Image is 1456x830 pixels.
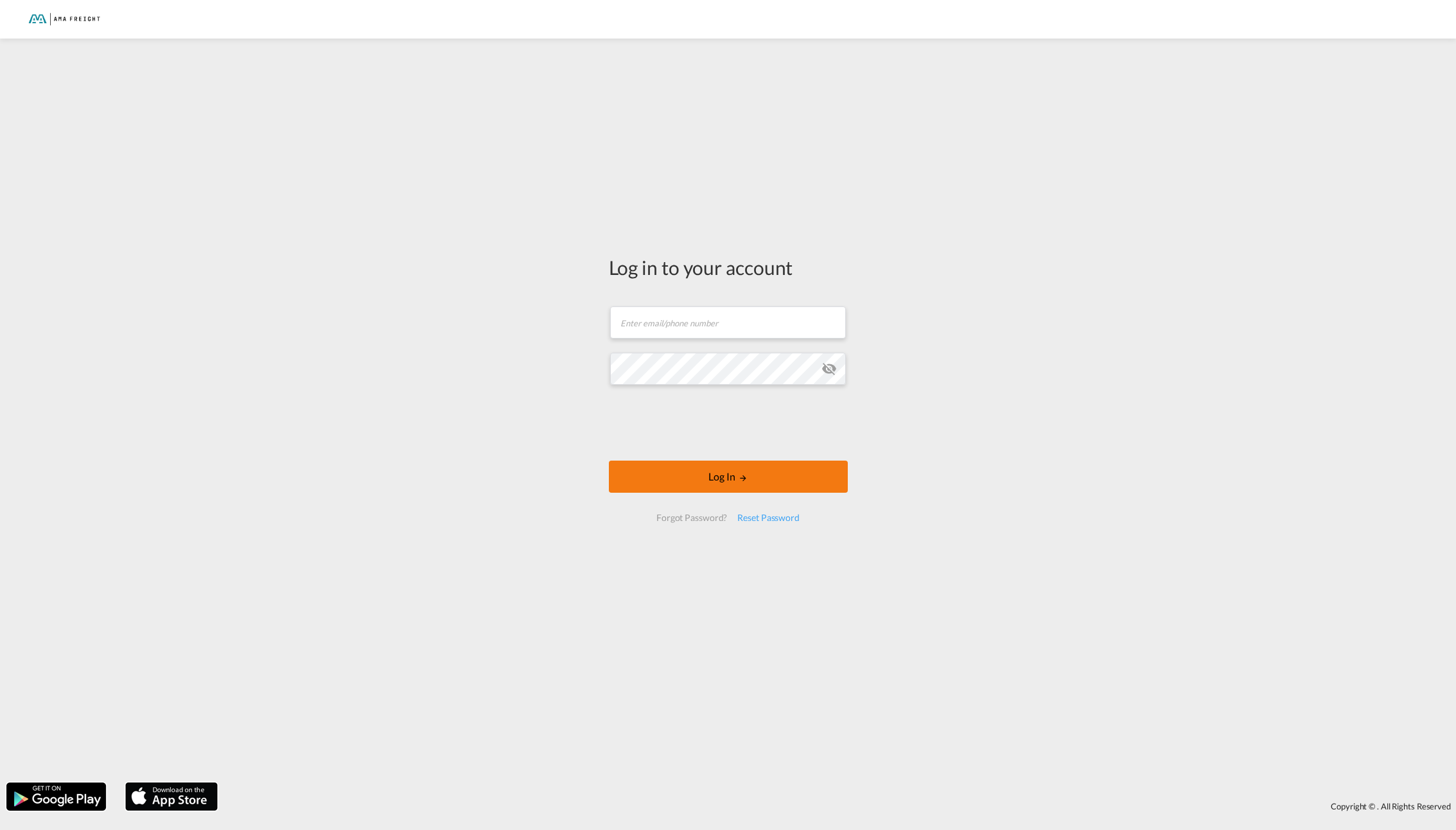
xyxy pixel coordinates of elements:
[732,506,805,529] div: Reset Password
[19,5,106,34] img: f843cad07f0a11efa29f0335918cc2fb.png
[124,781,219,812] img: apple.png
[5,781,107,812] img: google.png
[609,461,848,493] button: LOGIN
[610,306,846,339] input: Enter email/phone number
[631,398,826,448] iframe: reCAPTCHA
[224,795,1456,817] div: Copyright © . All Rights Reserved
[609,254,848,281] div: Log in to your account
[821,361,837,376] md-icon: icon-eye-off
[651,506,732,529] div: Forgot Password?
